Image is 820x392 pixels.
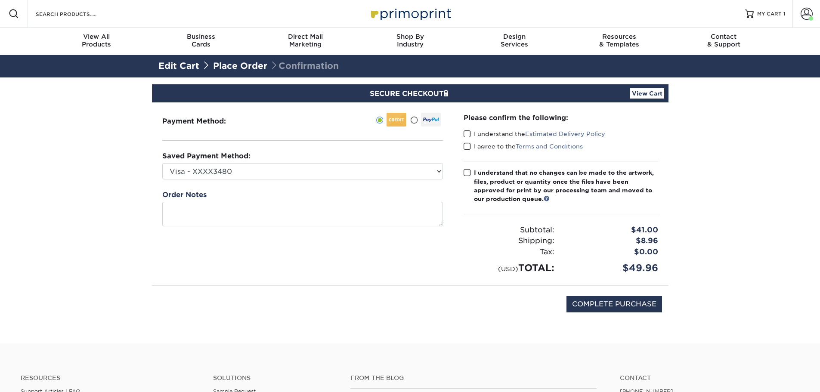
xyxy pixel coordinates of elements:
span: Direct Mail [253,33,358,40]
div: Please confirm the following: [464,113,658,123]
input: SEARCH PRODUCTS..... [35,9,119,19]
div: $0.00 [561,247,665,258]
a: DesignServices [462,28,567,55]
input: COMPLETE PURCHASE [566,296,662,312]
a: Estimated Delivery Policy [525,130,605,137]
a: View Cart [630,88,664,99]
a: Place Order [213,61,267,71]
h4: Solutions [213,374,337,382]
span: Confirmation [270,61,339,71]
div: Cards [149,33,253,48]
h3: Payment Method: [162,117,247,125]
a: Contact [620,374,799,382]
span: 1 [783,11,786,17]
span: SECURE CHECKOUT [370,90,451,98]
div: & Support [671,33,776,48]
a: View AllProducts [44,28,149,55]
span: Resources [567,33,671,40]
label: Order Notes [162,190,207,200]
div: Subtotal: [457,225,561,236]
a: BusinessCards [149,28,253,55]
span: Business [149,33,253,40]
div: $49.96 [561,261,665,275]
small: (USD) [498,265,518,272]
a: Terms and Conditions [516,143,583,150]
label: I understand the [464,130,605,138]
img: Primoprint [367,4,453,23]
span: MY CART [757,10,782,18]
label: I agree to the [464,142,583,151]
div: $8.96 [561,235,665,247]
a: Resources& Templates [567,28,671,55]
div: Services [462,33,567,48]
a: Direct MailMarketing [253,28,358,55]
div: Marketing [253,33,358,48]
h4: From the Blog [350,374,597,382]
a: Edit Cart [158,61,199,71]
span: Design [462,33,567,40]
span: Shop By [358,33,462,40]
div: Products [44,33,149,48]
label: Saved Payment Method: [162,151,251,161]
div: I understand that no changes can be made to the artwork, files, product or quantity once the file... [474,168,658,204]
div: Shipping: [457,235,561,247]
h4: Resources [21,374,200,382]
div: & Templates [567,33,671,48]
span: View All [44,33,149,40]
div: Industry [358,33,462,48]
a: Contact& Support [671,28,776,55]
div: $41.00 [561,225,665,236]
div: Tax: [457,247,561,258]
div: TOTAL: [457,261,561,275]
span: Contact [671,33,776,40]
a: Shop ByIndustry [358,28,462,55]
